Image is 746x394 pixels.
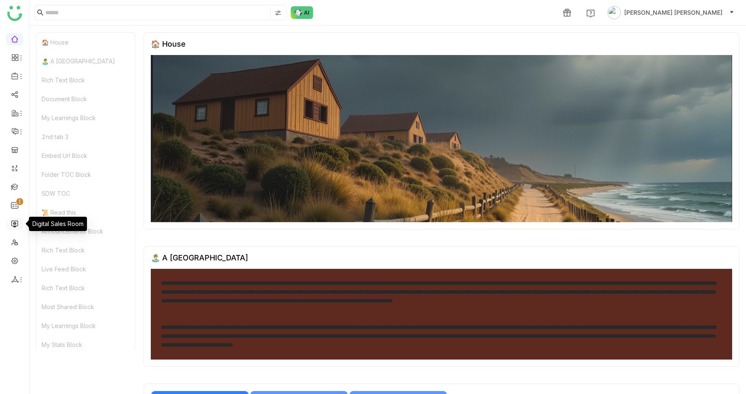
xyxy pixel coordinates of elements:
[275,10,281,16] img: search-type.svg
[607,6,621,19] img: avatar
[37,278,135,297] div: Rich Text Block
[151,39,186,48] div: 🏠 House
[37,146,135,165] div: Embed Url Block
[18,197,21,206] p: 1
[624,8,722,17] span: [PERSON_NAME] [PERSON_NAME]
[37,108,135,127] div: My Learnings Block
[37,222,135,241] div: Announcements Block
[151,253,248,262] div: 🏝️ A [GEOGRAPHIC_DATA]
[37,241,135,260] div: Rich Text Block
[37,165,135,184] div: Folder TOC Block
[291,6,313,19] img: ask-buddy-normal.svg
[37,33,135,52] div: 🏠 House
[37,316,135,335] div: My Learnings Block
[16,198,23,205] nz-badge-sup: 1
[151,55,732,222] img: 68553b2292361c547d91f02a
[37,89,135,108] div: Document Block
[37,260,135,278] div: Live Feed Block
[37,52,135,71] div: 🏝️ A [GEOGRAPHIC_DATA]
[37,297,135,316] div: Most Shared Block
[586,9,595,18] img: help.svg
[29,217,87,231] div: Digital Sales Room
[37,71,135,89] div: Rich Text Block
[37,203,135,222] div: 📜 Read this
[37,184,135,203] div: SDW TOC
[37,127,135,146] div: 2nd tab 3
[606,6,736,19] button: [PERSON_NAME] [PERSON_NAME]
[37,335,135,354] div: My Stats Block
[7,6,22,21] img: logo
